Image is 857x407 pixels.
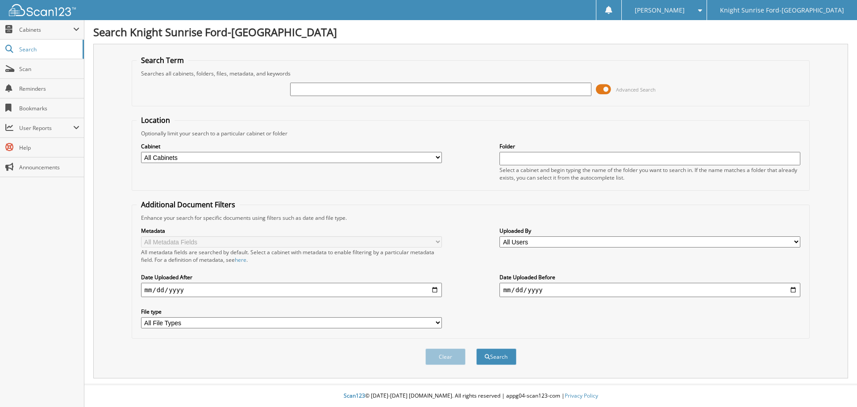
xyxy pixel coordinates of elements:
span: Scan123 [344,392,365,399]
div: © [DATE]-[DATE] [DOMAIN_NAME]. All rights reserved | appg04-scan123-com | [84,385,857,407]
label: File type [141,308,442,315]
label: Uploaded By [499,227,800,235]
div: Select a cabinet and begin typing the name of the folder you want to search in. If the name match... [499,166,800,181]
label: Date Uploaded After [141,273,442,281]
span: Help [19,144,79,151]
span: Advanced Search [616,86,656,93]
legend: Location [137,115,175,125]
img: scan123-logo-white.svg [9,4,76,16]
h1: Search Knight Sunrise Ford-[GEOGRAPHIC_DATA] [93,25,848,39]
span: Announcements [19,164,79,171]
span: [PERSON_NAME] [635,8,685,13]
div: Searches all cabinets, folders, files, metadata, and keywords [137,70,805,77]
div: All metadata fields are searched by default. Select a cabinet with metadata to enable filtering b... [141,248,442,264]
span: Search [19,46,78,53]
label: Metadata [141,227,442,235]
legend: Search Term [137,55,188,65]
input: start [141,283,442,297]
span: User Reports [19,124,73,132]
a: Privacy Policy [565,392,598,399]
div: Enhance your search for specific documents using filters such as date and file type. [137,214,805,222]
input: end [499,283,800,297]
div: Optionally limit your search to a particular cabinet or folder [137,130,805,137]
span: Reminders [19,85,79,92]
span: Knight Sunrise Ford-[GEOGRAPHIC_DATA] [720,8,844,13]
button: Search [476,348,516,365]
label: Cabinet [141,143,442,150]
span: Scan [19,65,79,73]
span: Bookmarks [19,105,79,112]
a: here [235,256,246,264]
span: Cabinets [19,26,73,34]
legend: Additional Document Filters [137,200,240,210]
label: Folder [499,143,800,150]
label: Date Uploaded Before [499,273,800,281]
button: Clear [425,348,466,365]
